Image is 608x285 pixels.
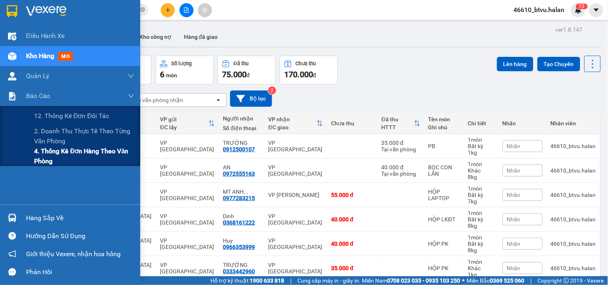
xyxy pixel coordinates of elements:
span: 2. Doanh thu thực tế theo từng văn phòng [34,126,134,146]
div: VP [GEOGRAPHIC_DATA] [269,213,323,226]
img: logo-vxr [7,5,17,17]
button: Bộ lọc [230,90,272,107]
span: Cung cấp máy in - giấy in: [297,276,360,285]
span: 1 [579,4,582,9]
div: VP [GEOGRAPHIC_DATA] [160,237,215,250]
span: close-circle [140,6,145,14]
button: Tạo Chuyến [537,57,580,71]
div: 1 món [468,259,495,265]
div: 1 món [468,234,495,241]
div: 1 món [468,185,495,192]
div: 0966353999 [223,244,255,250]
div: HỘP PK [428,241,460,247]
div: Tên món [428,116,460,122]
span: down [128,73,134,79]
div: Bất kỳ [468,241,495,247]
div: 8 kg [468,247,495,253]
div: 40.000 đ [331,216,373,223]
div: ver 1.8.147 [556,25,583,34]
div: Chi tiết [468,120,495,126]
button: caret-down [589,3,603,17]
span: đ [246,72,250,78]
span: message [8,268,16,276]
span: Giới thiệu Vexere, nhận hoa hồng [26,249,121,259]
div: Tại văn phòng [382,146,420,153]
div: Số điện thoại [223,125,260,131]
span: aim [202,7,208,13]
div: Khác [468,167,495,174]
div: VP [PERSON_NAME] [269,192,323,198]
div: 35.000 đ [331,265,373,271]
img: icon-new-feature [575,6,582,14]
span: notification [8,250,16,258]
span: | [290,276,291,285]
div: 46610_btvu.halan [551,143,596,149]
div: VP [GEOGRAPHIC_DATA] [269,262,323,275]
div: Người nhận [223,115,260,122]
span: đ [313,72,316,78]
div: 1 kg [468,271,495,278]
button: aim [198,3,212,17]
div: 40.000 đ [331,241,373,247]
span: close-circle [140,7,145,12]
span: Nhãn [507,216,521,223]
span: Nhãn [507,241,521,247]
span: món [166,72,177,78]
span: caret-down [593,6,600,14]
span: 4. Thống kê đơn hàng theo văn phòng [34,146,134,166]
span: down [128,93,134,99]
button: Đã thu75.000đ [218,56,276,84]
div: Số lượng [172,61,192,66]
div: Bất kỳ [468,216,495,223]
button: Kho công nợ [133,27,178,46]
div: VP [GEOGRAPHIC_DATA] [160,213,215,226]
div: 0912500107 [223,146,255,153]
span: copyright [564,278,569,283]
div: 46610_btvu.halan [551,167,596,174]
span: Nhãn [507,167,521,174]
th: Toggle SortBy [265,113,327,134]
div: 0977283215 [223,195,255,201]
div: 8 kg [468,223,495,229]
strong: 1900 633 818 [250,277,284,284]
div: VP [GEOGRAPHIC_DATA] [269,164,323,177]
button: Chưa thu170.000đ [280,56,338,84]
div: VP [GEOGRAPHIC_DATA] [160,164,215,177]
span: Nhãn [507,192,521,198]
div: Tại văn phòng [382,171,420,177]
div: Hướng dẫn sử dụng [26,230,134,242]
th: Toggle SortBy [378,113,424,134]
strong: 0708 023 035 - 0935 103 250 [387,277,461,284]
div: AN [223,164,260,171]
span: 3 [582,4,585,9]
div: PB [428,143,460,149]
div: Chưa thu [331,120,373,126]
span: Hỗ trợ kỹ thuật: [210,276,284,285]
div: HỘP PK [428,265,460,271]
div: ĐC giao [269,124,317,130]
div: 0368161222 [223,219,255,226]
img: logo.jpg [10,10,70,50]
button: Hàng đã giao [178,27,224,46]
div: ĐC lấy [160,124,209,130]
div: 46610_btvu.halan [551,192,596,198]
img: warehouse-icon [8,214,16,222]
div: TRƯỜNG [223,140,260,146]
span: plus [165,7,171,13]
span: Miền Nam [362,276,461,285]
div: Huy [223,237,260,244]
span: 46610_btvu.halan [507,5,571,15]
span: Nhãn [507,265,521,271]
button: Lên hàng [497,57,533,71]
div: VP gửi [160,116,209,122]
b: GỬI : VP [GEOGRAPHIC_DATA] [10,54,119,81]
div: 55.000 đ [331,192,373,198]
div: Bất kỳ [468,143,495,149]
span: Kho hàng [26,52,54,60]
div: VP [GEOGRAPHIC_DATA] [160,262,215,275]
div: Chưa thu [296,61,316,66]
div: Đã thu [382,116,414,122]
div: 40.000 đ [382,164,420,171]
div: VP [GEOGRAPHIC_DATA] [269,237,323,250]
button: file-add [180,3,194,17]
